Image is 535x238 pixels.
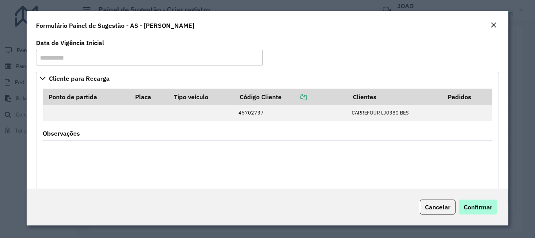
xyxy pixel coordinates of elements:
button: Close [488,20,499,31]
th: Clientes [347,89,442,105]
div: Cliente para Recarga [36,85,499,217]
a: Copiar [282,93,307,101]
span: Confirmar [464,203,492,211]
td: 45702737 [234,105,347,121]
h4: Formulário Painel de Sugestão - AS - [PERSON_NAME] [36,21,194,30]
th: Ponto de partida [43,89,130,105]
button: Cancelar [420,200,455,214]
th: Código Cliente [234,89,347,105]
label: Data de Vigência Inicial [36,38,104,47]
th: Tipo veículo [168,89,234,105]
td: CARREFOUR LJ0380 BES [347,105,442,121]
label: Observações [43,129,80,138]
a: Cliente para Recarga [36,72,499,85]
th: Placa [130,89,169,105]
em: Fechar [490,22,497,28]
button: Confirmar [459,200,497,214]
span: Cancelar [425,203,450,211]
th: Pedidos [442,89,492,105]
span: Cliente para Recarga [49,75,110,82]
